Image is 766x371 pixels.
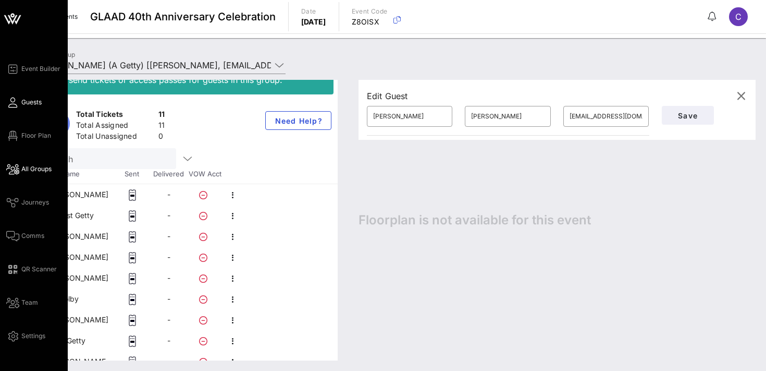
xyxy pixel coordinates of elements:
div: 11 [158,120,165,133]
span: Comms [21,231,44,241]
span: Journeys [21,198,49,207]
span: Floor Plan [21,131,51,140]
span: - [167,253,170,261]
span: - [167,273,170,282]
a: Comms [6,230,44,242]
div: Edit Guest [367,89,408,103]
span: Guests [21,98,42,107]
span: All Groups [21,164,52,174]
span: Event Builder [21,64,60,74]
span: GLAAD 40th Anniversary Celebration [90,9,276,25]
div: 11 [158,109,165,122]
span: QR Scanner [21,265,57,274]
span: Need Help? [274,116,323,125]
span: - [167,211,170,220]
p: [DATE] [301,17,326,27]
div: August Getty [48,205,94,226]
div: Leigh Vales [48,268,108,289]
a: Floor Plan [6,129,51,142]
div: Charlie McMillen [48,226,108,247]
div: Louie Rubio [48,309,108,330]
a: Event Builder [6,63,60,75]
a: Journeys [6,196,49,209]
span: - [167,336,170,345]
span: Delivered [150,169,187,179]
button: Save [662,106,714,125]
p: Event Code [352,6,388,17]
a: QR Scanner [6,263,57,276]
span: Settings [21,331,45,341]
div: C [729,7,748,26]
span: - [167,232,170,241]
p: Z8OISX [352,17,388,27]
div: Ari Getty [48,184,108,205]
div: 0 [158,131,165,144]
input: First Name* [373,108,446,125]
span: - [167,315,170,324]
input: Email [570,108,643,125]
a: Guests [6,96,42,109]
div: Total Assigned [76,120,154,133]
span: Sent [114,169,150,179]
span: Floorplan is not available for this event [359,212,591,228]
button: Need Help? [265,111,331,130]
span: - [167,190,170,199]
a: Settings [6,330,45,342]
span: Save [670,111,706,120]
p: Date [301,6,326,17]
span: VOW Acct [187,169,223,179]
a: All Groups [6,163,52,175]
span: Guest Name [35,169,114,179]
span: C [735,11,742,22]
span: Team [21,298,38,307]
a: Team [6,296,38,309]
div: Jordan Bambrick [48,247,108,268]
span: - [167,294,170,303]
div: Total Tickets [76,109,154,122]
input: Last Name* [471,108,544,125]
div: Total Unassigned [76,131,154,144]
span: - [167,357,170,366]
